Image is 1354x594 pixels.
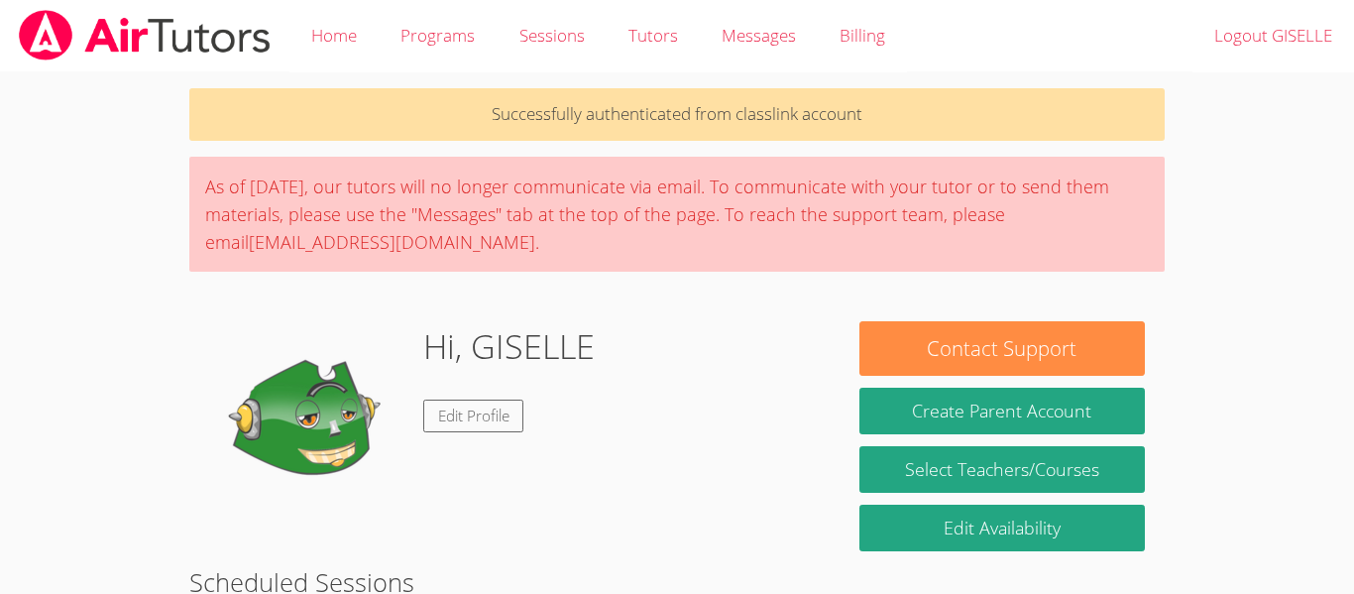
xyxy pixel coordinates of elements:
[17,10,273,60] img: airtutors_banner-c4298cdbf04f3fff15de1276eac7730deb9818008684d7c2e4769d2f7ddbe033.png
[423,400,524,432] a: Edit Profile
[189,157,1165,272] div: As of [DATE], our tutors will no longer communicate via email. To communicate with your tutor or ...
[859,321,1145,376] button: Contact Support
[722,24,796,47] span: Messages
[209,321,407,520] img: default.png
[189,88,1165,141] p: Successfully authenticated from classlink account
[859,446,1145,493] a: Select Teachers/Courses
[423,321,595,372] h1: Hi, GISELLE
[859,505,1145,551] a: Edit Availability
[859,388,1145,434] button: Create Parent Account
